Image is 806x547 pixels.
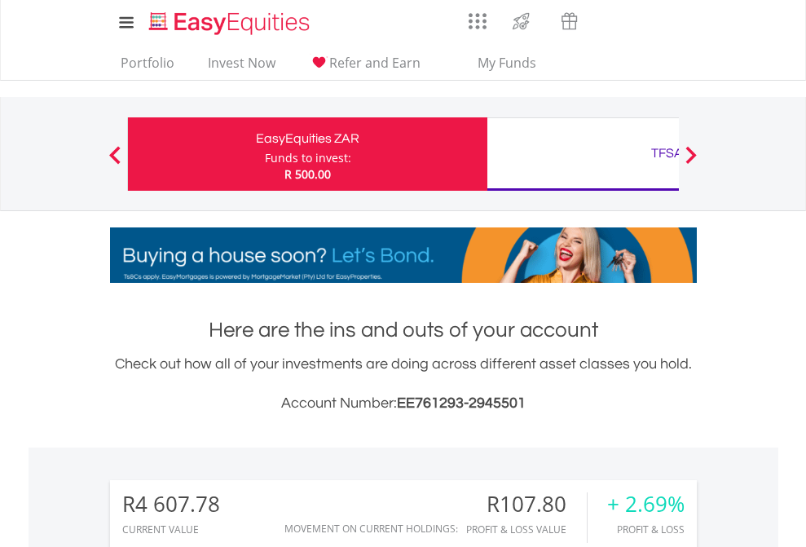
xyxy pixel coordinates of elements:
div: CURRENT VALUE [122,524,220,535]
div: Profit & Loss [607,524,685,535]
img: vouchers-v2.svg [556,8,583,34]
div: R107.80 [466,492,587,516]
h3: Account Number: [110,392,697,415]
a: Invest Now [201,55,282,80]
span: R 500.00 [284,166,331,182]
div: Movement on Current Holdings: [284,523,458,534]
a: My Profile [676,4,718,40]
h1: Here are the ins and outs of your account [110,315,697,345]
div: Profit & Loss Value [466,524,587,535]
span: EE761293-2945501 [397,395,526,411]
a: AppsGrid [458,4,497,30]
a: Home page [143,4,316,37]
a: FAQ's and Support [635,4,676,37]
div: Funds to invest: [265,150,351,166]
div: EasyEquities ZAR [138,127,478,150]
div: Check out how all of your investments are doing across different asset classes you hold. [110,353,697,415]
span: My Funds [454,52,561,73]
div: + 2.69% [607,492,685,516]
a: Vouchers [545,4,593,34]
button: Next [675,154,707,170]
a: Refer and Earn [302,55,427,80]
img: thrive-v2.svg [508,8,535,34]
div: R4 607.78 [122,492,220,516]
img: EasyEquities_Logo.png [146,10,316,37]
a: Portfolio [114,55,181,80]
img: grid-menu-icon.svg [469,12,487,30]
span: Refer and Earn [329,54,421,72]
button: Previous [99,154,131,170]
img: EasyMortage Promotion Banner [110,227,697,283]
a: Notifications [593,4,635,37]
